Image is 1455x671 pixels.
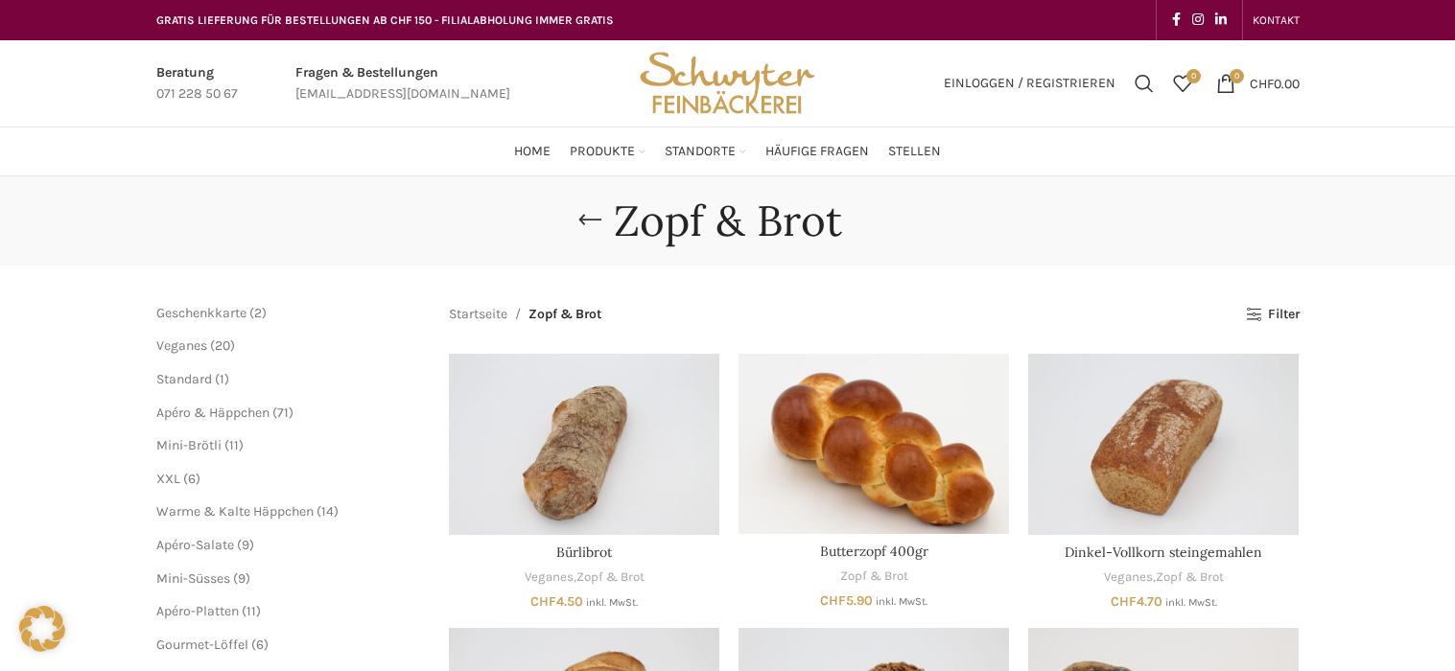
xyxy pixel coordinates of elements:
span: 6 [256,636,264,653]
span: CHF [820,592,846,609]
a: Bürlibrot [449,354,719,534]
a: Infobox link [295,62,510,105]
span: 9 [242,537,249,553]
a: Zopf & Brot [840,567,908,586]
a: Linkedin social link [1209,7,1232,34]
span: 9 [238,570,246,587]
span: 2 [254,305,262,321]
span: CHF [1250,75,1274,91]
span: 20 [215,337,230,354]
a: XXL [156,471,180,487]
a: Apéro-Salate [156,537,234,553]
small: inkl. MwSt. [586,596,638,609]
span: 0 [1186,69,1201,83]
a: 0 CHF0.00 [1207,64,1309,103]
div: , [449,568,719,587]
span: Zopf & Brot [528,304,601,325]
a: Instagram social link [1186,7,1209,34]
bdi: 0.00 [1250,75,1300,91]
a: Facebook social link [1166,7,1186,34]
div: Main navigation [147,132,1309,171]
div: Secondary navigation [1243,1,1309,39]
a: Zopf & Brot [1156,568,1224,587]
a: Geschenkkarte [156,305,246,321]
bdi: 5.90 [820,592,873,609]
bdi: 4.50 [530,593,583,610]
img: Bäckerei Schwyter [633,40,821,127]
a: Veganes [1104,568,1153,587]
a: Startseite [449,304,507,325]
a: Stellen [888,132,941,171]
span: 1 [220,371,224,387]
span: 6 [188,471,196,487]
a: Zopf & Brot [576,568,645,587]
small: inkl. MwSt. [1165,596,1217,609]
span: Stellen [888,143,941,161]
a: Veganes [525,568,574,587]
a: Go back [566,201,614,240]
a: Butterzopf 400gr [820,543,928,560]
div: Meine Wunschliste [1163,64,1202,103]
a: Apéro & Häppchen [156,405,270,421]
a: 0 [1163,64,1202,103]
nav: Breadcrumb [449,304,601,325]
span: CHF [530,593,556,610]
a: Einloggen / Registrieren [934,64,1125,103]
span: GRATIS LIEFERUNG FÜR BESTELLUNGEN AB CHF 150 - FILIALABHOLUNG IMMER GRATIS [156,13,614,27]
span: CHF [1111,593,1137,610]
div: , [1028,568,1299,587]
span: 14 [321,503,334,520]
span: 11 [246,603,256,619]
a: Filter [1246,307,1299,323]
h1: Zopf & Brot [614,196,842,246]
a: Häufige Fragen [765,132,869,171]
span: 11 [229,437,239,453]
a: Infobox link [156,62,238,105]
a: Home [514,132,551,171]
span: 0 [1230,69,1244,83]
span: Home [514,143,551,161]
span: Einloggen / Registrieren [944,77,1115,90]
a: Gourmet-Löffel [156,636,248,653]
span: Häufige Fragen [765,143,869,161]
span: 71 [277,405,289,421]
a: KONTAKT [1253,1,1300,39]
a: Mini-Süsses [156,570,230,587]
span: Standorte [665,143,736,161]
a: Produkte [570,132,645,171]
a: Standorte [665,132,746,171]
a: Apéro-Platten [156,603,239,619]
a: Warme & Kalte Häppchen [156,503,314,520]
a: Veganes [156,337,207,354]
span: Produkte [570,143,635,161]
span: KONTAKT [1253,13,1300,27]
a: Site logo [633,74,821,90]
bdi: 4.70 [1111,593,1162,610]
small: inkl. MwSt. [876,595,927,608]
a: Mini-Brötli [156,437,222,453]
a: Bürlibrot [556,544,612,561]
a: Dinkel-Vollkorn steingemahlen [1065,544,1262,561]
a: Dinkel-Vollkorn steingemahlen [1028,354,1299,534]
a: Butterzopf 400gr [739,354,1009,534]
a: Standard [156,371,212,387]
a: Suchen [1125,64,1163,103]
